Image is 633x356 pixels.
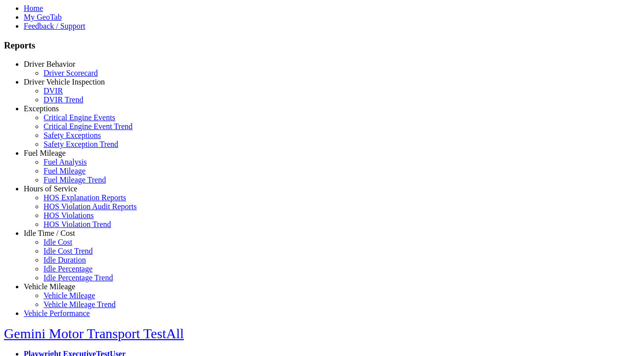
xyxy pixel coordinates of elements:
a: Idle Duration [44,256,86,264]
h3: Reports [4,40,629,51]
a: DVIR Trend [44,95,83,104]
a: Home [24,4,43,12]
a: Gemini Motor Transport TestAll [4,326,184,341]
a: Critical Engine Event Trend [44,122,133,131]
a: Vehicle Mileage [24,282,75,291]
a: Vehicle Mileage [44,291,95,300]
a: Vehicle Performance [24,309,90,317]
a: Fuel Analysis [44,158,87,166]
a: Safety Exception Trend [44,140,118,148]
a: Feedback / Support [24,22,85,30]
a: Exceptions [24,104,59,113]
a: HOS Violations [44,211,93,220]
a: Idle Cost Trend [44,247,93,255]
a: Idle Cost [44,238,72,246]
a: Idle Percentage Trend [44,273,113,282]
a: Fuel Mileage Trend [44,176,106,184]
a: Idle Time / Cost [24,229,75,237]
a: Driver Scorecard [44,69,98,77]
a: Fuel Mileage [44,167,86,175]
a: Hours of Service [24,184,77,193]
a: Fuel Mileage [24,149,66,157]
a: Vehicle Mileage Trend [44,300,116,309]
a: Safety Exceptions [44,131,101,139]
a: HOS Explanation Reports [44,193,126,202]
a: Driver Behavior [24,60,75,68]
a: My GeoTab [24,13,62,21]
a: HOS Violation Trend [44,220,111,228]
a: DVIR [44,87,63,95]
a: Critical Engine Events [44,113,115,122]
a: Idle Percentage [44,265,92,273]
a: HOS Violation Audit Reports [44,202,137,211]
a: Driver Vehicle Inspection [24,78,105,86]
